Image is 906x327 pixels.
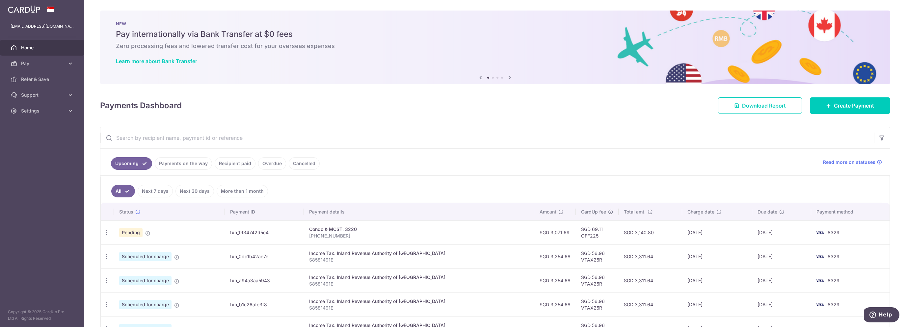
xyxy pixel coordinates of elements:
td: SGD 69.11 OFF225 [576,220,619,244]
span: Refer & Save [21,76,65,83]
span: Read more on statuses [823,159,875,165]
td: txn_a94a3aa5943 [225,268,304,292]
td: [DATE] [752,244,811,268]
td: [DATE] [752,292,811,316]
td: [DATE] [682,220,752,244]
td: SGD 3,254.68 [534,268,576,292]
img: Bank transfer banner [100,11,890,84]
span: 8329 [828,302,839,307]
span: Charge date [687,209,714,215]
a: More than 1 month [217,185,268,197]
a: Next 7 days [138,185,173,197]
p: S8581491E [309,257,529,263]
span: CardUp fee [581,209,606,215]
span: 8329 [828,230,839,235]
td: SGD 3,311.64 [619,268,682,292]
span: Settings [21,108,65,114]
a: Recipient paid [215,157,255,170]
td: txn_0dc1b42ae7e [225,244,304,268]
a: Read more on statuses [823,159,882,165]
td: SGD 3,140.80 [619,220,682,244]
img: Bank Card [813,301,826,309]
a: Create Payment [810,97,890,114]
span: Home [21,44,65,51]
a: Payments on the way [155,157,212,170]
th: Payment method [811,203,890,220]
td: [DATE] [752,268,811,292]
a: Next 30 days [175,185,214,197]
span: Scheduled for charge [119,300,172,309]
td: SGD 3,071.69 [534,220,576,244]
h4: Payments Dashboard [100,100,182,112]
div: Income Tax. Inland Revenue Authority of [GEOGRAPHIC_DATA] [309,274,529,281]
td: SGD 56.96 VTAX25R [576,244,619,268]
a: Upcoming [111,157,152,170]
span: Amount [540,209,556,215]
p: S8581491E [309,305,529,311]
div: Income Tax. Inland Revenue Authority of [GEOGRAPHIC_DATA] [309,250,529,257]
span: Status [119,209,133,215]
span: Create Payment [834,102,874,110]
p: [EMAIL_ADDRESS][DOMAIN_NAME] [11,23,74,30]
img: Bank Card [813,253,826,261]
th: Payment details [304,203,534,220]
p: [PHONE_NUMBER] [309,233,529,239]
div: Condo & MCST. 3220 [309,226,529,233]
a: Cancelled [289,157,320,170]
td: SGD 56.96 VTAX25R [576,268,619,292]
span: Scheduled for charge [119,252,172,261]
td: [DATE] [752,220,811,244]
a: All [111,185,135,197]
td: [DATE] [682,292,752,316]
a: Learn more about Bank Transfer [116,58,197,64]
p: NEW [116,21,874,26]
h5: Pay internationally via Bank Transfer at $0 fees [116,29,874,39]
a: Overdue [258,157,286,170]
td: [DATE] [682,244,752,268]
td: txn_b1c26afe3f8 [225,292,304,316]
span: Scheduled for charge [119,276,172,285]
span: Pending [119,228,143,237]
span: Total amt. [624,209,646,215]
span: 8329 [828,278,839,283]
a: Download Report [718,97,802,114]
img: Bank Card [813,277,826,285]
span: Pay [21,60,65,67]
p: S8581491E [309,281,529,287]
td: SGD 3,254.68 [534,244,576,268]
input: Search by recipient name, payment id or reference [100,127,874,148]
td: SGD 56.96 VTAX25R [576,292,619,316]
iframe: Opens a widget where you can find more information [864,307,899,324]
img: Bank Card [813,229,826,237]
td: SGD 3,311.64 [619,292,682,316]
span: Support [21,92,65,98]
th: Payment ID [225,203,304,220]
td: txn_1934742d5c4 [225,220,304,244]
td: [DATE] [682,268,752,292]
span: Due date [758,209,777,215]
td: SGD 3,254.68 [534,292,576,316]
span: Download Report [742,102,786,110]
div: Income Tax. Inland Revenue Authority of [GEOGRAPHIC_DATA] [309,298,529,305]
img: CardUp [8,5,40,13]
h6: Zero processing fees and lowered transfer cost for your overseas expenses [116,42,874,50]
td: SGD 3,311.64 [619,244,682,268]
span: 8329 [828,254,839,259]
